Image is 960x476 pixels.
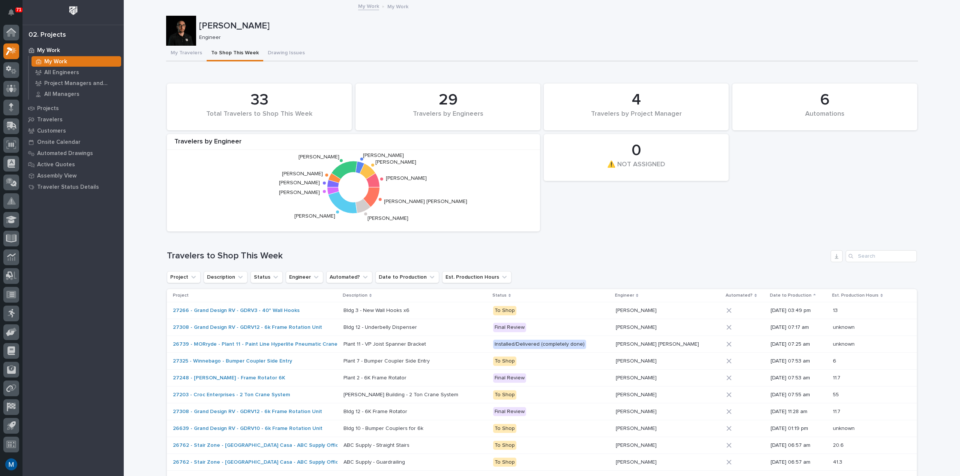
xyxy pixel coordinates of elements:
[771,324,827,331] p: [DATE] 07:17 am
[22,103,124,114] a: Projects
[493,357,516,366] div: To Shop
[173,459,342,466] a: 26762 - Stair Zone - [GEOGRAPHIC_DATA] Casa - ABC Supply Office
[726,291,753,300] p: Automated?
[492,291,507,300] p: Status
[37,150,93,157] p: Automated Drawings
[833,407,842,415] p: 11.7
[173,291,189,300] p: Project
[493,306,516,315] div: To Shop
[833,340,856,348] p: unknown
[616,340,700,348] p: [PERSON_NAME] [PERSON_NAME]
[167,370,917,386] tr: 27248 - [PERSON_NAME] - Frame Rotator 6K Plant 2 - 6K Frame RotatorPlant 2 - 6K Frame Rotator Fin...
[44,58,67,65] p: My Work
[279,181,320,186] text: [PERSON_NAME]
[167,302,917,319] tr: 27266 - Grand Design RV - GDRV3 - 40" Wall Hooks Bldg 3 - New Wall Hooks x6Bldg 3 - New Wall Hook...
[493,424,516,433] div: To Shop
[343,424,425,432] p: Bldg 10 - Bumper Couplers for 6k
[833,424,856,432] p: unknown
[846,250,917,262] input: Search
[556,141,716,160] div: 0
[833,441,845,449] p: 20.6
[22,148,124,159] a: Automated Drawings
[29,78,124,88] a: Project Managers and Engineers
[167,403,917,420] tr: 27308 - Grand Design RV - GDRV12 - 6k Frame Rotation Unit Bldg 12 - 6K Frame RotatorBldg 12 - 6K ...
[207,46,263,61] button: To Shop This Week
[771,307,827,314] p: [DATE] 03:49 pm
[37,128,66,134] p: Customers
[771,409,827,415] p: [DATE] 11:28 am
[771,425,827,432] p: [DATE] 01:19 pm
[368,110,528,126] div: Travelers by Engineers
[3,4,19,20] button: Notifications
[173,442,342,449] a: 26762 - Stair Zone - [GEOGRAPHIC_DATA] Casa - ABC Supply Office
[386,176,427,181] text: [PERSON_NAME]
[29,67,124,78] a: All Engineers
[9,9,19,21] div: Notifications71
[833,458,844,466] p: 41.3
[343,458,406,466] p: ABC Supply - Guardrailing
[343,441,411,449] p: ABC Supply - Straight Stairs
[771,358,827,364] p: [DATE] 07:53 am
[493,458,516,467] div: To Shop
[167,319,917,336] tr: 27308 - Grand Design RV - GDRV12 - 6k Frame Rotation Unit Bldg 12 - Underbelly DispenserBldg 12 -...
[493,407,526,416] div: Final Review
[22,159,124,170] a: Active Quotes
[279,190,320,195] text: [PERSON_NAME]
[616,306,658,314] p: [PERSON_NAME]
[204,271,247,283] button: Description
[173,307,300,314] a: 27266 - Grand Design RV - GDRV3 - 40" Wall Hooks
[343,373,408,381] p: Plant 2 - 6K Frame Rotator
[770,291,811,300] p: Date to Production
[167,336,917,353] tr: 26739 - MORryde - Plant 11 - Paint Line Hyperlite Pneumatic Crane Plant 11 - VP Joist Spanner Bra...
[294,213,335,219] text: [PERSON_NAME]
[493,441,516,450] div: To Shop
[199,34,912,41] p: Engineer
[66,4,80,18] img: Workspace Logo
[167,353,917,370] tr: 27325 - Winnebago - Bumper Coupler Side Entry Plant 7 - Bumper Coupler Side EntryPlant 7 - Bumper...
[343,306,411,314] p: Bldg 3 - New Wall Hooks x6
[250,271,283,283] button: Status
[282,171,323,176] text: [PERSON_NAME]
[28,31,66,39] div: 02. Projects
[16,7,21,12] p: 71
[44,69,79,76] p: All Engineers
[616,441,658,449] p: [PERSON_NAME]
[167,420,917,437] tr: 26639 - Grand Design RV - GDRV10 - 6k Frame Rotation Unit Bldg 10 - Bumper Couplers for 6kBldg 10...
[771,375,827,381] p: [DATE] 07:53 am
[37,47,60,54] p: My Work
[37,139,81,146] p: Onsite Calendar
[37,184,99,191] p: Traveler Status Details
[343,357,431,364] p: Plant 7 - Bumper Coupler Side Entry
[616,357,658,364] p: [PERSON_NAME]
[22,125,124,136] a: Customers
[37,161,75,168] p: Active Quotes
[173,392,290,398] a: 27203 - Croc Enterprises - 2 Ton Crane System
[833,390,840,398] p: 55
[556,110,716,126] div: Travelers by Project Manager
[556,91,716,109] div: 4
[771,459,827,466] p: [DATE] 06:57 am
[493,323,526,332] div: Final Review
[37,105,59,112] p: Projects
[167,386,917,403] tr: 27203 - Croc Enterprises - 2 Ton Crane System [PERSON_NAME] Building - 2 Ton Crane System[PERSON_...
[833,306,839,314] p: 13
[22,114,124,125] a: Travelers
[368,91,528,109] div: 29
[771,392,827,398] p: [DATE] 07:55 am
[375,271,439,283] button: Date to Production
[832,291,879,300] p: Est. Production Hours
[173,358,292,364] a: 27325 - Winnebago - Bumper Coupler Side Entry
[286,271,323,283] button: Engineer
[615,291,634,300] p: Engineer
[343,291,367,300] p: Description
[173,375,285,381] a: 27248 - [PERSON_NAME] - Frame Rotator 6K
[745,110,904,126] div: Automations
[358,1,379,10] a: My Work
[167,138,540,150] div: Travelers by Engineer
[166,46,207,61] button: My Travelers
[29,89,124,99] a: All Managers
[616,407,658,415] p: [PERSON_NAME]
[3,457,19,472] button: users-avatar
[367,216,408,221] text: [PERSON_NAME]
